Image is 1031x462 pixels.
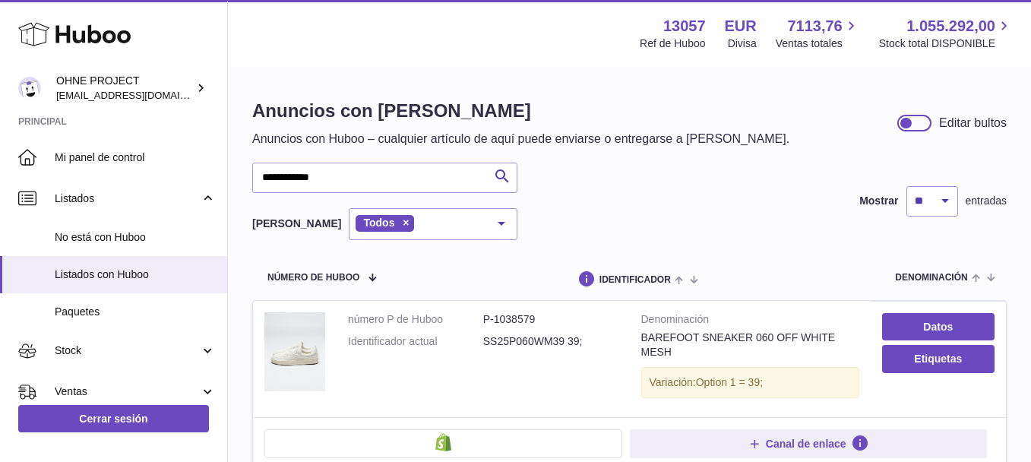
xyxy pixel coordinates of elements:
span: 1.055.292,00 [906,16,995,36]
strong: EUR [725,16,757,36]
img: internalAdmin-13057@internal.huboo.com [18,77,41,100]
a: 1.055.292,00 Stock total DISPONIBLE [879,16,1013,51]
span: Mi panel de control [55,150,216,165]
dd: P-1038579 [483,312,618,327]
div: Editar bultos [939,115,1007,131]
dt: número P de Huboo [348,312,483,327]
strong: 13057 [663,16,706,36]
div: BAREFOOT SNEAKER 060 OFF WHITE MESH [641,331,859,359]
span: Stock [55,343,200,358]
dd: SS25P060WM39 39; [483,334,618,349]
span: Listados con Huboo [55,267,216,282]
span: identificador [599,275,671,285]
span: Canal de enlace [766,437,846,451]
span: entradas [966,194,1007,208]
h1: Anuncios con [PERSON_NAME] [252,99,789,123]
div: Variación: [641,367,859,398]
span: número de Huboo [267,273,359,283]
dt: Identificador actual [348,334,483,349]
button: Canal de enlace [630,429,988,458]
a: Datos [882,313,995,340]
span: 7113,76 [787,16,842,36]
strong: Denominación [641,312,859,331]
span: Todos [363,217,394,229]
span: denominación [895,273,967,283]
span: [EMAIL_ADDRESS][DOMAIN_NAME] [56,89,223,101]
div: OHNE PROJECT [56,74,193,103]
label: [PERSON_NAME] [252,217,341,231]
span: Ventas totales [776,36,860,51]
label: Mostrar [859,194,898,208]
div: Ref de Huboo [640,36,705,51]
span: No está con Huboo [55,230,216,245]
img: shopify-small.png [435,433,451,451]
div: Divisa [728,36,757,51]
span: Ventas [55,384,200,399]
a: Cerrar sesión [18,405,209,432]
p: Anuncios con Huboo – cualquier artículo de aquí puede enviarse o entregarse a [PERSON_NAME]. [252,131,789,147]
span: Stock total DISPONIBLE [879,36,1013,51]
span: Option 1 = 39; [696,376,763,388]
img: BAREFOOT SNEAKER 060 OFF WHITE MESH [264,312,325,391]
span: Listados [55,191,200,206]
span: Paquetes [55,305,216,319]
button: Etiquetas [882,345,995,372]
a: 7113,76 Ventas totales [776,16,860,51]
